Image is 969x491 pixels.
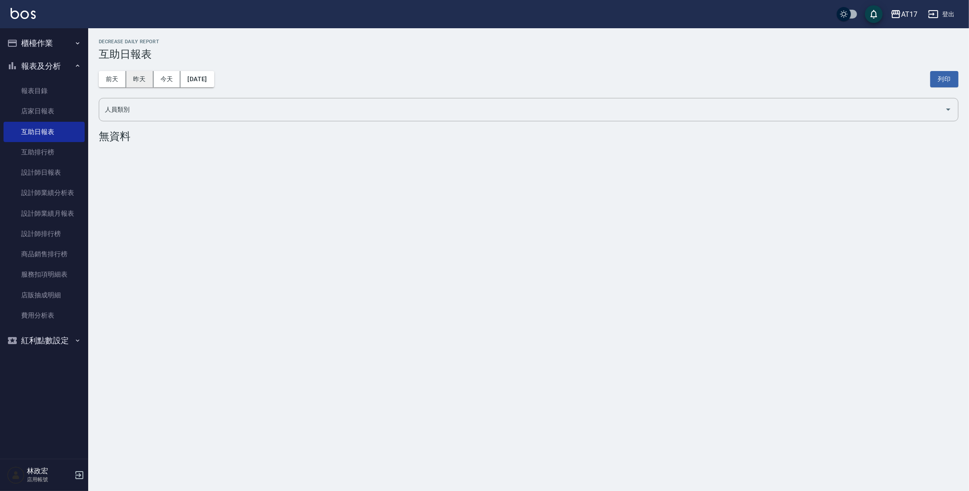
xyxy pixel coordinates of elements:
[27,476,72,484] p: 店用帳號
[4,329,85,352] button: 紅利點數設定
[4,305,85,326] a: 費用分析表
[153,71,181,87] button: 今天
[4,244,85,264] a: 商品銷售排行榜
[4,122,85,142] a: 互助日報表
[930,71,958,87] button: 列印
[4,55,85,78] button: 報表及分析
[4,285,85,305] a: 店販抽成明細
[7,466,25,484] img: Person
[180,71,214,87] button: [DATE]
[126,71,153,87] button: 昨天
[4,162,85,183] a: 設計師日報表
[4,81,85,101] a: 報表目錄
[99,48,958,60] h3: 互助日報表
[901,9,917,20] div: AT17
[4,203,85,224] a: 設計師業績月報表
[887,5,921,23] button: AT17
[924,6,958,22] button: 登出
[11,8,36,19] img: Logo
[27,467,72,476] h5: 林政宏
[99,130,958,142] div: 無資料
[103,102,941,117] input: 人員名稱
[941,102,955,116] button: Open
[4,264,85,285] a: 服務扣項明細表
[99,39,958,45] h2: Decrease Daily Report
[4,32,85,55] button: 櫃檯作業
[4,224,85,244] a: 設計師排行榜
[99,71,126,87] button: 前天
[4,183,85,203] a: 設計師業績分析表
[865,5,883,23] button: save
[4,142,85,162] a: 互助排行榜
[4,101,85,121] a: 店家日報表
